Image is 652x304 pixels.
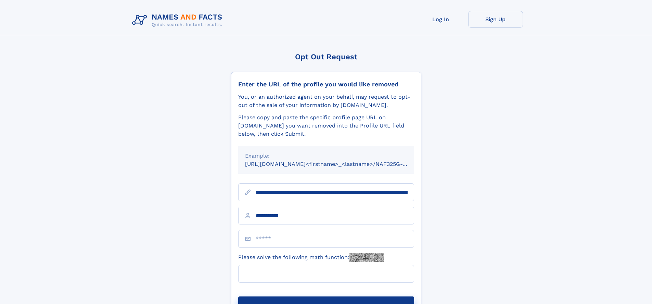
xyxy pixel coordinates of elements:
div: Please copy and paste the specific profile page URL on [DOMAIN_NAME] you want removed into the Pr... [238,113,414,138]
a: Sign Up [468,11,523,28]
div: Enter the URL of the profile you would like removed [238,81,414,88]
div: Example: [245,152,407,160]
small: [URL][DOMAIN_NAME]<firstname>_<lastname>/NAF325G-xxxxxxxx [245,161,427,167]
img: Logo Names and Facts [129,11,228,29]
div: Opt Out Request [231,52,421,61]
div: You, or an authorized agent on your behalf, may request to opt-out of the sale of your informatio... [238,93,414,109]
label: Please solve the following math function: [238,253,384,262]
a: Log In [413,11,468,28]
